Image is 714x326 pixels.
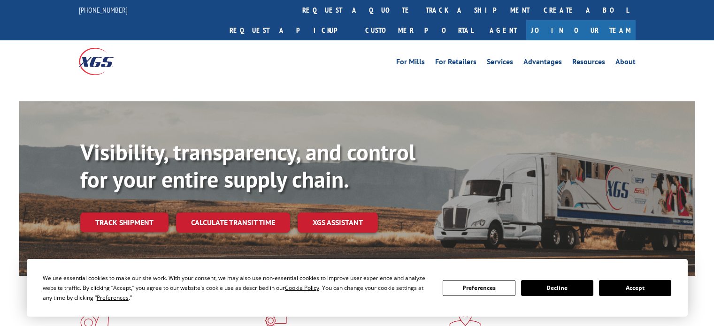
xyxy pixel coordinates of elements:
[79,5,128,15] a: [PHONE_NUMBER]
[97,294,129,302] span: Preferences
[80,212,169,232] a: Track shipment
[523,58,562,68] a: Advantages
[443,280,515,296] button: Preferences
[572,58,605,68] a: Resources
[358,20,480,40] a: Customer Portal
[526,20,636,40] a: Join Our Team
[599,280,671,296] button: Accept
[298,212,378,233] a: XGS ASSISTANT
[487,58,513,68] a: Services
[480,20,526,40] a: Agent
[396,58,425,68] a: For Mills
[615,58,636,68] a: About
[521,280,593,296] button: Decline
[223,20,358,40] a: Request a pickup
[285,284,319,292] span: Cookie Policy
[80,137,415,194] b: Visibility, transparency, and control for your entire supply chain.
[27,259,688,317] div: Cookie Consent Prompt
[176,212,290,233] a: Calculate transit time
[43,273,431,303] div: We use essential cookies to make our site work. With your consent, we may also use non-essential ...
[435,58,476,68] a: For Retailers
